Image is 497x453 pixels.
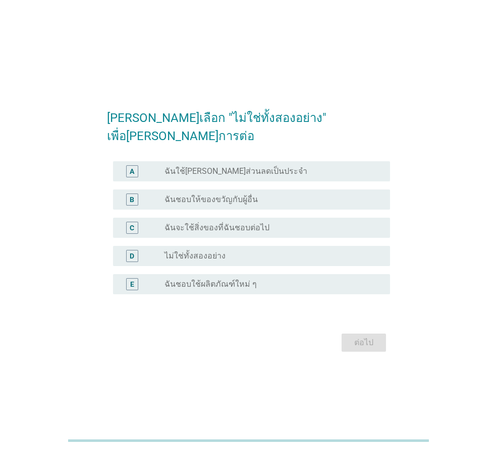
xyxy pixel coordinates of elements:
label: ฉันชอบใช้ผลิตภัณฑ์ใหม่ ๆ [164,279,257,289]
label: ฉันใช้[PERSON_NAME]ส่วนลดเป็นประจำ [164,166,307,176]
label: ไม่ใช่ทั้งสองอย่าง [164,251,226,261]
div: E [130,279,134,289]
label: ฉันจะใช้สิ่งของที่ฉันชอบต่อไป [164,223,269,233]
div: B [130,194,134,205]
div: A [130,166,134,176]
div: D [130,250,134,261]
label: ฉันชอบให้ของขวัญกับผู้อื่น [164,195,258,205]
div: C [130,222,134,233]
h2: [PERSON_NAME]เลือก "ไม่ใช่ทั้งสองอย่าง" เพื่อ[PERSON_NAME]การต่อ [107,99,390,145]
